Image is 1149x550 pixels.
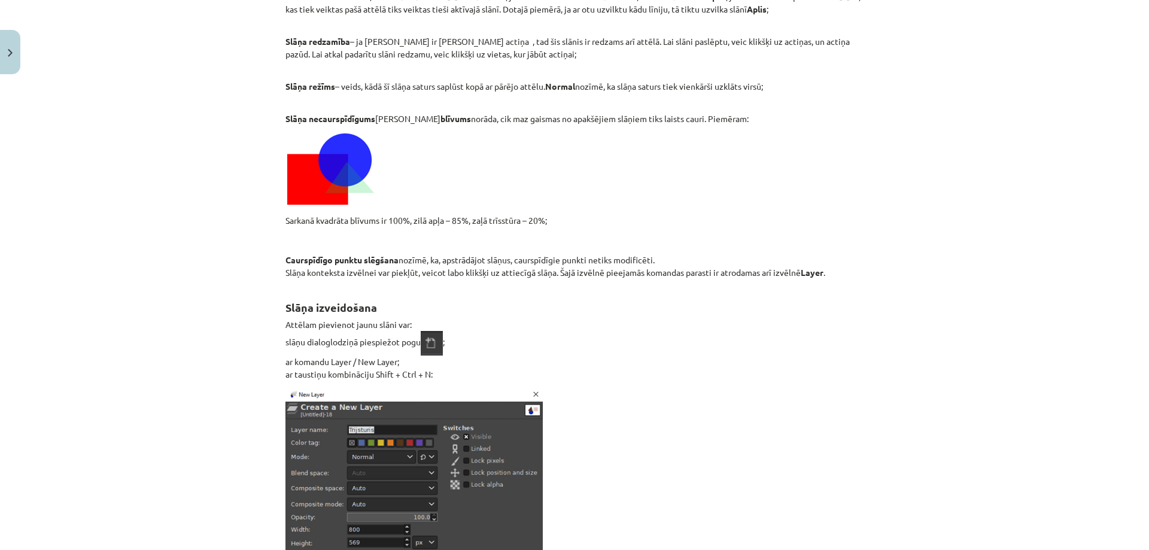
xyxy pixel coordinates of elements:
[285,100,864,125] p: [PERSON_NAME] norāda, cik maz gaismas no apakšējiem slāņiem tiks laists cauri. Piemēram:
[285,300,377,314] strong: Slāņa izveidošana
[285,68,864,93] p: – veids, kādā šī slāņa saturs saplūst kopā ar pārējo attēlu. nozīmē, ka slāņa saturs tiek vienkār...
[747,4,767,14] strong: Aplis
[285,113,375,124] strong: Slāņa necaurspīdīgums
[285,214,864,227] p: Sarkanā kvadrāta blīvums ir 100%, zilā apļa – 85%, zaļā trīsstūra – 20%;
[285,23,864,60] p: – ja [PERSON_NAME] ir [PERSON_NAME] actiņa , tad šis slānis ir redzams arī attēlā. Lai slāni pasl...
[285,254,399,265] strong: Caurspīdīgo punktu slēgšana
[285,36,350,47] strong: Slāņa redzamība
[285,81,335,92] strong: Slāņa režīms
[440,113,471,124] strong: blīvums
[285,318,864,381] p: Attēlam pievienot jaunu slāni var: slāņu dialoglodziņā piespiežot pogu ; ar komandu Layer / New L...
[801,267,823,278] strong: Layer
[285,254,864,279] p: nozīmē, ka, apstrādājot slāņus, caurspīdīgie punkti netiks modificēti. Slāņa konteksta izvēlnei v...
[545,81,575,92] strong: Normal
[8,49,13,57] img: icon-close-lesson-0947bae3869378f0d4975bcd49f059093ad1ed9edebbc8119c70593378902aed.svg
